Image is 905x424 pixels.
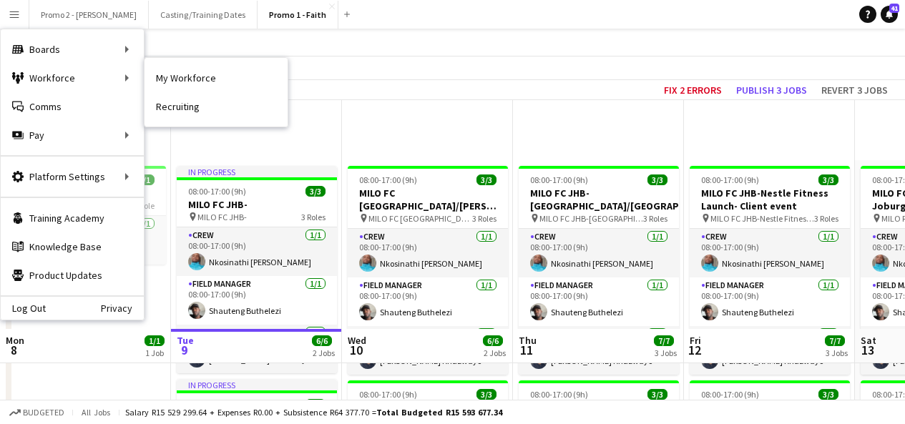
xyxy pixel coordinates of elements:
[348,277,508,326] app-card-role: Field Manager1/108:00-17:00 (9h)Shauteng Buthelezi
[519,277,679,326] app-card-role: Field Manager1/108:00-17:00 (9h)Shauteng Buthelezi
[175,342,194,358] span: 9
[177,276,337,325] app-card-role: Field Manager1/108:00-17:00 (9h)Shauteng Buthelezi
[1,162,144,191] div: Platform Settings
[348,334,366,347] span: Wed
[4,342,24,358] span: 8
[484,347,506,358] div: 2 Jobs
[1,121,144,149] div: Pay
[826,347,848,358] div: 3 Jobs
[643,213,667,224] span: 3 Roles
[483,335,503,346] span: 6/6
[23,408,64,418] span: Budgeted
[1,302,46,314] a: Log Out
[710,213,814,224] span: MILO FC JHB-Nestle Fitness Launch- Client event
[861,334,876,347] span: Sat
[472,213,496,224] span: 3 Roles
[690,166,850,375] app-job-card: 08:00-17:00 (9h)3/3MILO FC JHB-Nestle Fitness Launch- Client event MILO FC JHB-Nestle Fitness Lau...
[301,212,326,222] span: 3 Roles
[690,229,850,277] app-card-role: Crew1/108:00-17:00 (9h)Nkosinathi [PERSON_NAME]
[814,213,838,224] span: 3 Roles
[258,1,338,29] button: Promo 1 - Faith
[177,166,337,373] app-job-card: In progress08:00-17:00 (9h)3/3MILO FC JHB- MILO FC JHB-3 RolesCrew1/108:00-17:00 (9h)Nkosinathi [...
[730,81,813,99] button: Publish 3 jobs
[359,389,417,400] span: 08:00-17:00 (9h)
[655,347,677,358] div: 3 Jobs
[690,334,701,347] span: Fri
[476,389,496,400] span: 3/3
[1,35,144,64] div: Boards
[188,399,246,410] span: 08:00-17:00 (9h)
[701,174,759,185] span: 08:00-17:00 (9h)
[690,277,850,326] app-card-role: Field Manager1/108:00-17:00 (9h)Shauteng Buthelezi
[816,81,894,99] button: Revert 3 jobs
[359,174,417,185] span: 08:00-17:00 (9h)
[305,399,326,410] span: 3/3
[517,342,537,358] span: 11
[530,174,588,185] span: 08:00-17:00 (9h)
[376,407,502,418] span: Total Budgeted R15 593 677.34
[889,4,899,13] span: 41
[858,342,876,358] span: 13
[313,347,335,358] div: 2 Jobs
[145,64,288,92] a: My Workforce
[654,335,674,346] span: 7/7
[1,261,144,290] a: Product Updates
[530,389,588,400] span: 08:00-17:00 (9h)
[177,166,337,177] div: In progress
[177,334,194,347] span: Tue
[519,326,679,375] app-card-role: Promotional Staffing (Brand Ambassadors)1/108:00-17:00 (9h)[PERSON_NAME] Khuzwayo
[519,166,679,375] app-job-card: 08:00-17:00 (9h)3/3MILO FC JHB-[GEOGRAPHIC_DATA]/[GEOGRAPHIC_DATA] MILO FC JHB-[GEOGRAPHIC_DATA]/...
[197,212,247,222] span: MILO FC JHB-
[145,335,165,346] span: 1/1
[519,187,679,212] h3: MILO FC JHB-[GEOGRAPHIC_DATA]/[GEOGRAPHIC_DATA]
[348,166,508,375] app-job-card: 08:00-17:00 (9h)3/3MILO FC [GEOGRAPHIC_DATA]/[PERSON_NAME][GEOGRAPHIC_DATA] MILO FC [GEOGRAPHIC_D...
[539,213,643,224] span: MILO FC JHB-[GEOGRAPHIC_DATA]/[GEOGRAPHIC_DATA]
[519,334,537,347] span: Thu
[145,92,288,121] a: Recruiting
[348,187,508,212] h3: MILO FC [GEOGRAPHIC_DATA]/[PERSON_NAME][GEOGRAPHIC_DATA]
[177,198,337,211] h3: MILO FC JHB-
[701,389,759,400] span: 08:00-17:00 (9h)
[818,174,838,185] span: 3/3
[79,407,113,418] span: All jobs
[658,81,728,99] button: Fix 2 errors
[690,187,850,212] h3: MILO FC JHB-Nestle Fitness Launch- Client event
[348,326,508,375] app-card-role: Promotional Staffing (Brand Ambassadors)1/108:00-17:00 (9h)[PERSON_NAME] Khuzwayo
[1,204,144,232] a: Training Academy
[145,347,164,358] div: 1 Job
[125,407,502,418] div: Salary R15 529 299.64 + Expenses R0.00 + Subsistence R64 377.70 =
[7,405,67,420] button: Budgeted
[305,186,326,197] span: 3/3
[647,389,667,400] span: 3/3
[177,227,337,276] app-card-role: Crew1/108:00-17:00 (9h)Nkosinathi [PERSON_NAME]
[688,342,701,358] span: 12
[346,342,366,358] span: 10
[690,326,850,375] app-card-role: Promotional Staffing (Brand Ambassadors)1/108:00-17:00 (9h)[PERSON_NAME] Khuzwayo
[188,186,246,197] span: 08:00-17:00 (9h)
[312,335,332,346] span: 6/6
[6,334,24,347] span: Mon
[818,389,838,400] span: 3/3
[101,302,144,314] a: Privacy
[1,232,144,261] a: Knowledge Base
[149,1,258,29] button: Casting/Training Dates
[177,379,337,390] div: In progress
[881,6,898,23] a: 41
[1,64,144,92] div: Workforce
[476,174,496,185] span: 3/3
[348,229,508,277] app-card-role: Crew1/108:00-17:00 (9h)Nkosinathi [PERSON_NAME]
[825,335,845,346] span: 7/7
[177,325,337,373] app-card-role: Promotional Staffing (Brand Ambassadors)1/108:00-17:00 (9h)[PERSON_NAME] Khuzwayo
[519,229,679,277] app-card-role: Crew1/108:00-17:00 (9h)Nkosinathi [PERSON_NAME]
[368,213,472,224] span: MILO FC [GEOGRAPHIC_DATA]/[PERSON_NAME][GEOGRAPHIC_DATA]
[29,1,149,29] button: Promo 2 - [PERSON_NAME]
[1,92,144,121] a: Comms
[647,174,667,185] span: 3/3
